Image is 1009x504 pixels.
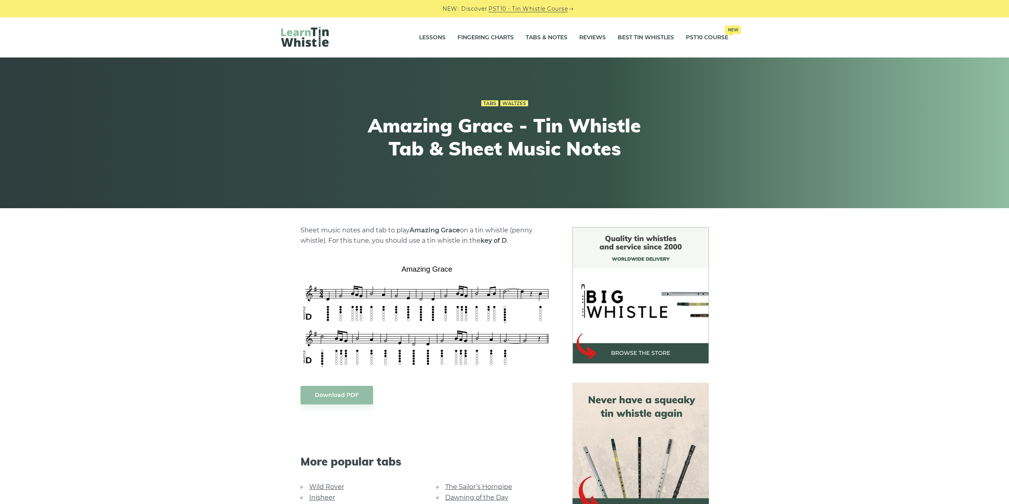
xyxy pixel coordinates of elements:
[618,28,674,48] a: Best Tin Whistles
[445,494,508,501] a: Dawning of the Day
[500,100,528,107] a: Waltzes
[281,27,329,47] img: LearnTinWhistle.com
[526,28,567,48] a: Tabs & Notes
[572,227,709,364] img: BigWhistle Tin Whistle Store
[725,25,741,34] span: New
[445,483,512,491] a: The Sailor’s Hornpipe
[301,262,553,370] img: Amazing Grace Tin Whistle Tab & Sheet Music
[481,237,507,244] strong: key of D
[301,455,553,468] span: More popular tabs
[410,226,460,234] strong: Amazing Grace
[419,28,446,48] a: Lessons
[481,100,498,107] a: Tabs
[309,483,344,491] a: Wild Rover
[686,28,728,48] a: PST10 CourseNew
[458,28,514,48] a: Fingering Charts
[309,494,335,501] a: Inisheer
[359,114,651,160] h1: Amazing Grace - Tin Whistle Tab & Sheet Music Notes
[301,386,373,404] a: Download PDF
[579,28,606,48] a: Reviews
[301,225,553,246] p: Sheet music notes and tab to play on a tin whistle (penny whistle). For this tune, you should use...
